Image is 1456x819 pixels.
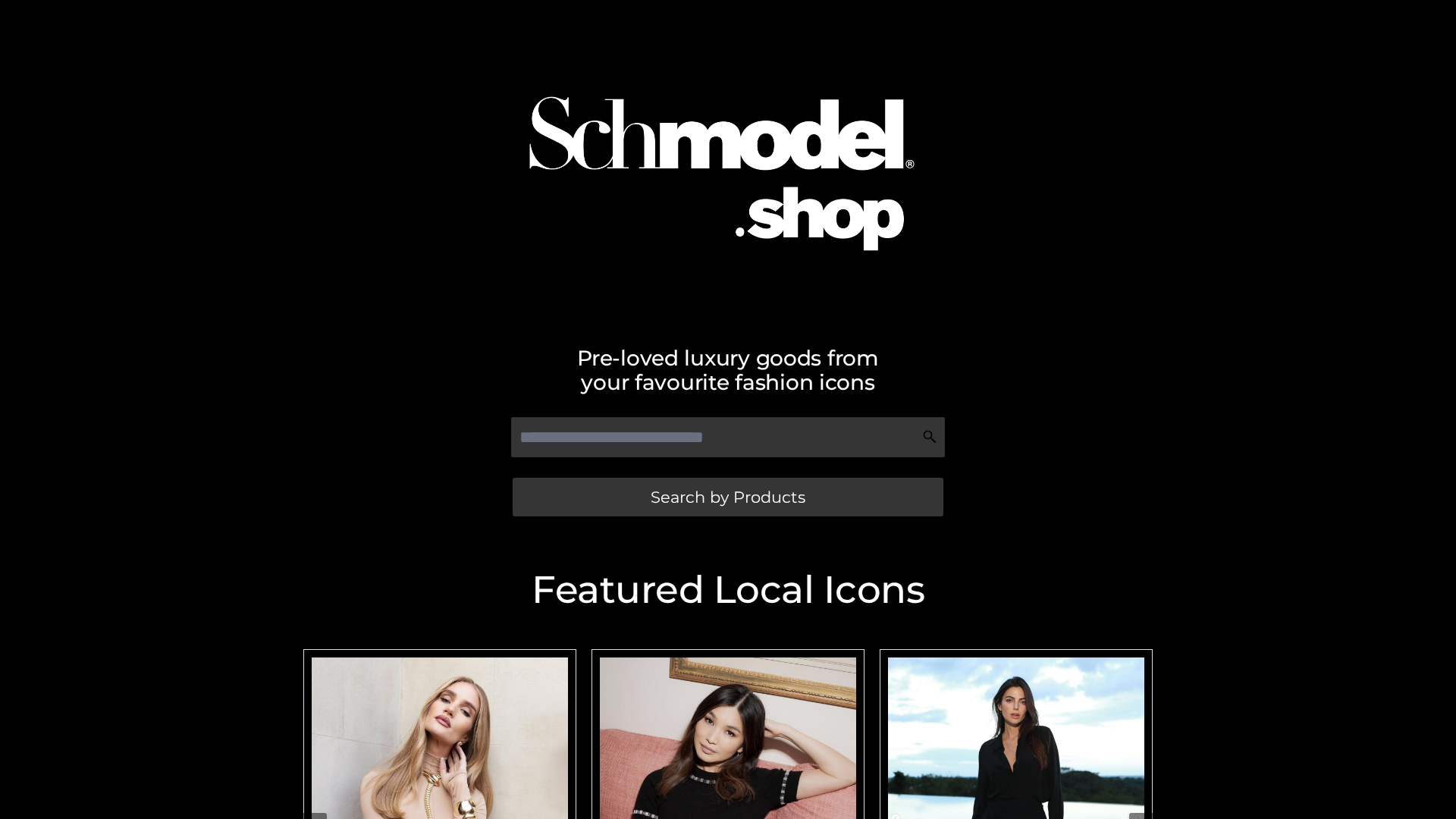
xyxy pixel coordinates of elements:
span: Search by Products [651,489,805,505]
a: Search by Products [513,478,943,516]
img: Search Icon [922,429,937,444]
h2: Featured Local Icons​ [296,571,1160,609]
h2: Pre-loved luxury goods from your favourite fashion icons [296,346,1160,394]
